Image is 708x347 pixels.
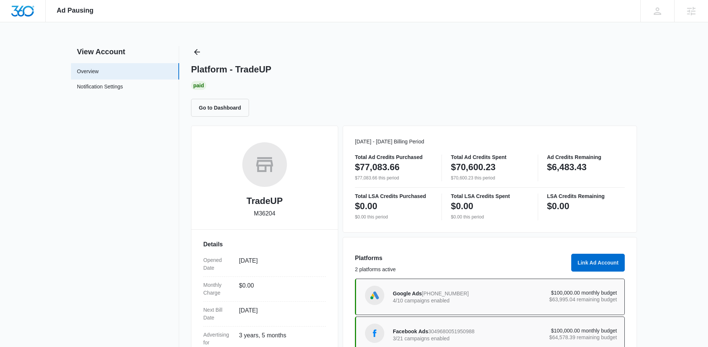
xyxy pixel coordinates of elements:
p: $63,995.04 remaining budget [505,297,617,302]
p: M36204 [254,209,275,218]
span: Ad Pausing [57,7,94,14]
p: $100,000.00 monthly budget [505,328,617,333]
h2: View Account [71,46,179,57]
span: Facebook Ads [393,328,428,334]
a: Google AdsGoogle Ads[PHONE_NUMBER]4/10 campaigns enabled$100,000.00 monthly budget$63,995.04 rema... [355,279,625,315]
p: $6,483.43 [547,161,587,173]
span: [PHONE_NUMBER] [422,291,469,296]
button: Link Ad Account [571,254,625,272]
button: Back [191,46,203,58]
p: $0.00 this period [355,214,433,220]
p: $77,083.66 this period [355,175,433,181]
dd: [DATE] [239,306,320,322]
a: Go to Dashboard [191,104,253,111]
span: 3049680051950988 [428,328,475,334]
img: Facebook Ads [369,328,380,339]
div: Paid [191,81,206,90]
a: Overview [77,68,98,75]
p: $64,578.39 remaining budget [505,335,617,340]
dt: Advertising for [203,331,233,347]
h3: Details [203,240,326,249]
p: $0.00 [451,200,473,212]
p: $0.00 [355,200,377,212]
p: Total Ad Credits Spent [451,155,528,160]
p: $70,600.23 [451,161,495,173]
p: $100,000.00 monthly budget [505,290,617,295]
dd: $0.00 [239,281,320,297]
div: Monthly Charge$0.00 [203,277,326,302]
p: 2 platforms active [355,266,567,273]
p: $0.00 this period [451,214,528,220]
p: 4/10 campaigns enabled [393,298,505,303]
p: $0.00 [547,200,569,212]
dt: Opened Date [203,256,233,272]
dd: 3 years, 5 months [239,331,320,347]
h3: Platforms [355,254,567,263]
p: [DATE] - [DATE] Billing Period [355,138,625,146]
a: Notification Settings [77,83,123,93]
span: Google Ads [393,291,422,296]
dd: [DATE] [239,256,320,272]
h1: Platform - TradeUP [191,64,271,75]
h2: TradeUP [246,194,282,208]
p: Total Ad Credits Purchased [355,155,433,160]
p: Ad Credits Remaining [547,155,625,160]
p: Total LSA Credits Spent [451,194,528,199]
p: $77,083.66 [355,161,400,173]
div: Next Bill Date[DATE] [203,302,326,327]
p: $70,600.23 this period [451,175,528,181]
dt: Monthly Charge [203,281,233,297]
p: 3/21 campaigns enabled [393,336,505,341]
button: Go to Dashboard [191,99,249,117]
p: Total LSA Credits Purchased [355,194,433,199]
dt: Next Bill Date [203,306,233,322]
img: Google Ads [369,290,380,301]
div: Opened Date[DATE] [203,252,326,277]
p: LSA Credits Remaining [547,194,625,199]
